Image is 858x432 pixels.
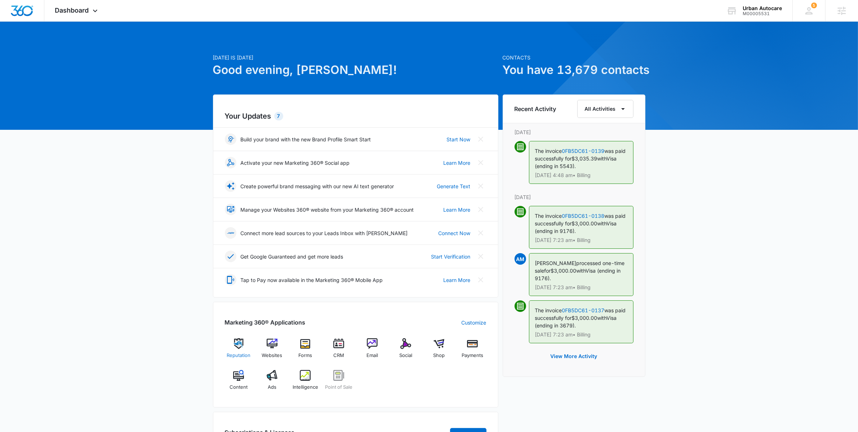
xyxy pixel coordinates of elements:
a: CRM [325,338,353,364]
a: Learn More [444,206,471,213]
p: Connect more lead sources to your Leads Inbox with [PERSON_NAME] [241,229,408,237]
a: Shop [425,338,453,364]
span: with [577,268,586,274]
span: 5 [811,3,817,8]
p: Contacts [503,54,645,61]
p: Build your brand with the new Brand Profile Smart Start [241,136,371,143]
a: Connect Now [439,229,471,237]
span: $3,000.00 [572,315,597,321]
span: Dashboard [55,6,89,14]
span: Social [399,352,412,359]
div: 7 [274,112,283,120]
a: Payments [459,338,486,364]
span: for [544,268,551,274]
span: $3,000.00 [551,268,577,274]
a: Forms [292,338,319,364]
a: Email [359,338,386,364]
a: Content [225,370,253,396]
span: Email [366,352,378,359]
p: [DATE] 7:23 am • Billing [535,238,627,243]
h2: Your Updates [225,111,486,122]
span: Forms [298,352,312,359]
span: The invoice [535,148,562,154]
span: processed one-time sale [535,260,625,274]
span: Payments [462,352,483,359]
p: [DATE] 7:23 am • Billing [535,332,627,337]
span: [PERSON_NAME] [535,260,577,266]
a: Websites [258,338,286,364]
span: with [597,220,607,226]
span: Reputation [227,352,250,359]
span: The invoice [535,213,562,219]
div: account name [743,5,782,11]
div: account id [743,11,782,16]
span: $3,035.39 [572,155,597,162]
span: The invoice [535,307,562,313]
p: Activate your new Marketing 360® Social app [241,159,350,167]
span: AM [515,253,526,265]
span: Content [230,384,248,391]
a: Generate Text [437,182,471,190]
p: Tap to Pay now available in the Marketing 360® Mobile App [241,276,383,284]
a: Point of Sale [325,370,353,396]
span: Shop [433,352,445,359]
p: Get Google Guaranteed and get more leads [241,253,343,260]
h6: Recent Activity [515,105,556,113]
span: with [597,155,607,162]
button: Close [475,227,486,239]
button: Close [475,204,486,215]
h1: You have 13,679 contacts [503,61,645,79]
span: with [597,315,607,321]
button: Close [475,157,486,168]
a: Intelligence [292,370,319,396]
p: [DATE] 7:23 am • Billing [535,285,627,290]
div: notifications count [811,3,817,8]
p: [DATE] [515,193,634,201]
a: Learn More [444,276,471,284]
button: Close [475,133,486,145]
p: Manage your Websites 360® website from your Marketing 360® account [241,206,414,213]
a: Start Verification [431,253,471,260]
span: Intelligence [293,384,318,391]
a: Reputation [225,338,253,364]
span: Websites [262,352,282,359]
span: CRM [333,352,344,359]
span: Ads [268,384,276,391]
a: Start Now [447,136,471,143]
p: [DATE] is [DATE] [213,54,498,61]
a: Social [392,338,419,364]
a: 0FB5DC61-0138 [562,213,605,219]
p: [DATE] [515,128,634,136]
a: Customize [462,319,486,326]
button: All Activities [577,100,634,118]
a: 0FB5DC61-0139 [562,148,605,154]
a: 0FB5DC61-0137 [562,307,605,313]
p: Create powerful brand messaging with our new AI text generator [241,182,394,190]
p: [DATE] 4:48 am • Billing [535,173,627,178]
a: Ads [258,370,286,396]
button: View More Activity [543,348,605,365]
span: $3,000.00 [572,220,597,226]
h2: Marketing 360® Applications [225,318,306,327]
a: Learn More [444,159,471,167]
span: Point of Sale [325,384,352,391]
h1: Good evening, [PERSON_NAME]! [213,61,498,79]
button: Close [475,251,486,262]
button: Close [475,274,486,286]
button: Close [475,180,486,192]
